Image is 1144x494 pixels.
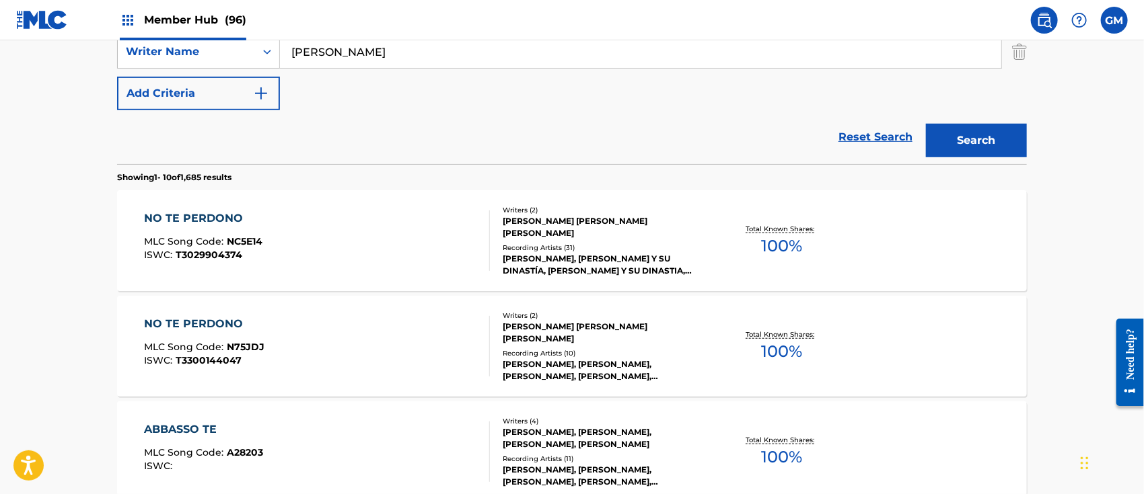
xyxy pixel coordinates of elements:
span: (96) [225,13,246,26]
span: NC5E14 [227,235,263,247]
a: Reset Search [832,122,919,152]
a: NO TE PERDONOMLC Song Code:NC5E14ISWC:T3029904374Writers (2)[PERSON_NAME] [PERSON_NAME] [PERSON_N... [117,190,1027,291]
span: 100 % [761,339,802,364]
iframe: Resource Center [1106,308,1144,417]
p: Total Known Shares: [746,435,818,445]
div: Writers ( 4 ) [503,416,706,426]
div: Recording Artists ( 11 ) [503,454,706,464]
img: Delete Criterion [1012,35,1027,69]
div: Recording Artists ( 31 ) [503,243,706,253]
span: T3300144047 [176,354,242,366]
div: [PERSON_NAME] [PERSON_NAME] [PERSON_NAME] [503,321,706,345]
span: ISWC : [145,354,176,366]
img: Top Rightsholders [120,12,136,28]
span: Member Hub [144,12,246,28]
iframe: Chat Widget [1077,429,1144,494]
button: Search [926,124,1027,157]
span: 100 % [761,445,802,469]
img: MLC Logo [16,10,68,30]
div: User Menu [1101,7,1128,34]
div: Writers ( 2 ) [503,205,706,215]
div: Writer Name [126,44,247,60]
div: Writers ( 2 ) [503,311,706,321]
span: A28203 [227,446,264,458]
p: Total Known Shares: [746,329,818,339]
img: help [1071,12,1087,28]
span: T3029904374 [176,249,243,261]
div: Help [1066,7,1093,34]
div: [PERSON_NAME] [PERSON_NAME] [PERSON_NAME] [503,215,706,239]
a: NO TE PERDONOMLC Song Code:N75JDJISWC:T3300144047Writers (2)[PERSON_NAME] [PERSON_NAME] [PERSON_N... [117,296,1027,397]
div: [PERSON_NAME], [PERSON_NAME], [PERSON_NAME], [PERSON_NAME], [PERSON_NAME] [503,464,706,488]
button: Add Criteria [117,77,280,110]
div: NO TE PERDONO [145,210,263,227]
div: ABBASSO TE [145,421,264,438]
div: Drag [1081,443,1089,483]
span: N75JDJ [227,341,265,353]
div: [PERSON_NAME], [PERSON_NAME] Y SU DINASTÍA, [PERSON_NAME] Y SU DINASTIA, [PERSON_NAME] Y SU DINAS... [503,253,706,277]
span: MLC Song Code : [145,341,227,353]
div: [PERSON_NAME], [PERSON_NAME], [PERSON_NAME], [PERSON_NAME], [PERSON_NAME] [503,358,706,382]
span: ISWC : [145,249,176,261]
div: [PERSON_NAME], [PERSON_NAME], [PERSON_NAME], [PERSON_NAME] [503,426,706,450]
span: ISWC : [145,460,176,472]
div: Recording Artists ( 10 ) [503,348,706,358]
span: MLC Song Code : [145,446,227,458]
span: MLC Song Code : [145,235,227,247]
div: NO TE PERDONO [145,316,265,332]
p: Showing 1 - 10 of 1,685 results [117,171,231,183]
a: Public Search [1031,7,1058,34]
span: 100 % [761,234,802,258]
img: search [1036,12,1052,28]
img: 9d2ae6d4665cec9f34b9.svg [253,85,269,101]
p: Total Known Shares: [746,224,818,234]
